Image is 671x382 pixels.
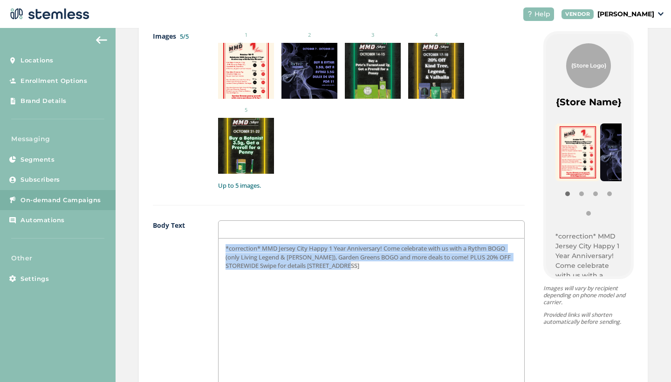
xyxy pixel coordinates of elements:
iframe: Chat Widget [624,337,671,382]
button: Item 0 [561,187,575,201]
img: logo-dark-0685b13c.svg [7,5,89,23]
button: Item 2 [589,187,603,201]
small: 3 [345,31,401,39]
p: Provided links will shorten automatically before sending. [543,311,634,325]
small: 5 [218,106,274,114]
img: fLSCPGVwxq3wr+Ayht3APnH0r9AAAAAElFTkSuQmCC [345,43,401,99]
span: Help [534,9,550,19]
small: 2 [281,31,337,39]
label: Images [153,31,199,190]
img: pAQAzUEJlABQApQAUAKUAFAClABQApQAUAKUAFAClABQApQAUAKUAFAClABQApQAUAKUAFAClABQApQAUAKUAFACJfAJAZRAC... [218,43,274,99]
span: Automations [21,216,65,225]
span: On-demand Campaigns [21,196,101,205]
button: Item 4 [582,206,596,220]
button: Item 3 [603,187,616,201]
img: 1D9HzJkO129OmAAAAAElFTkSuQmCC [218,118,274,174]
span: Locations [21,56,54,65]
img: icon-arrow-back-accent-c549486e.svg [96,36,107,44]
label: 5/5 [180,32,189,41]
span: Subscribers [21,175,60,184]
span: {Store Logo} [571,61,606,70]
span: Brand Details [21,96,67,106]
img: icon_down-arrow-small-66adaf34.svg [658,12,664,16]
div: VENDOR [561,9,594,19]
button: Item 1 [575,187,589,201]
span: Enrollment Options [21,76,87,86]
label: {Store Name} [556,95,622,109]
p: [PERSON_NAME] [597,9,654,19]
p: Images will vary by recipient depending on phone model and carrier. [543,285,634,306]
img: icon-help-white-03924b79.svg [527,11,533,17]
span: *correction* MMD Jersey City Happy 1 Year Anniversary! Come celebrate with us with a Rythm BOGO (... [555,232,622,377]
img: gDMAHnjRMhTuAAAAABJRU5ErkJggg== [408,43,464,99]
img: pAQAzUEJlABQApQAUAKUAFAClABQApQAUAKUAFAClABQApQAUAKUAFAClABQApQAUAKUAFAClABQApQAUAKUAFACJfAJAZRAC... [555,123,600,181]
span: Settings [21,274,49,284]
span: *correction* MMD Jersey City Happy 1 Year Anniversary! Come celebrate with us with a Rythm BOGO (... [226,244,512,270]
label: Up to 5 images. [218,181,525,191]
img: wD+54Bg8uCZ6YAAAAASUVORK5CYII= [600,123,645,181]
small: 4 [408,31,464,39]
small: 1 [218,31,274,39]
span: Segments [21,155,55,164]
img: wD+54Bg8uCZ6YAAAAASUVORK5CYII= [281,43,337,99]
